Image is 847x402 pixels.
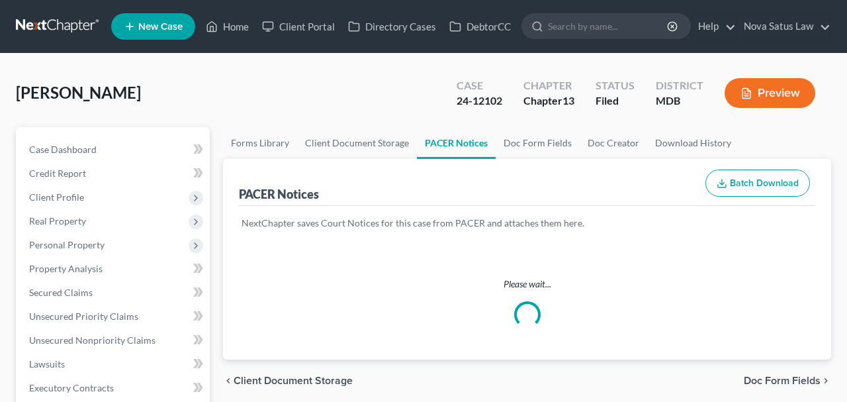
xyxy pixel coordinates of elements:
[29,287,93,298] span: Secured Claims
[297,127,417,159] a: Client Document Storage
[596,78,635,93] div: Status
[523,78,574,93] div: Chapter
[744,376,821,386] span: Doc Form Fields
[223,127,297,159] a: Forms Library
[744,376,831,386] button: Doc Form Fields chevron_right
[691,15,736,38] a: Help
[705,170,810,197] button: Batch Download
[29,382,114,393] span: Executory Contracts
[29,358,65,370] span: Lawsuits
[242,217,813,230] p: NextChapter saves Court Notices for this case from PACER and attaches them here.
[19,376,210,400] a: Executory Contracts
[19,328,210,352] a: Unsecured Nonpriority Claims
[234,376,353,386] span: Client Document Storage
[730,177,799,189] span: Batch Download
[341,15,443,38] a: Directory Cases
[656,93,703,109] div: MDB
[647,127,739,159] a: Download History
[821,376,831,386] i: chevron_right
[223,277,831,291] p: Please wait...
[223,376,353,386] button: chevron_left Client Document Storage
[523,93,574,109] div: Chapter
[417,127,496,159] a: PACER Notices
[19,281,210,305] a: Secured Claims
[19,138,210,162] a: Case Dashboard
[737,15,830,38] a: Nova Satus Law
[29,263,103,274] span: Property Analysis
[580,127,647,159] a: Doc Creator
[199,15,255,38] a: Home
[29,144,97,155] span: Case Dashboard
[29,191,84,203] span: Client Profile
[443,15,517,38] a: DebtorCC
[496,127,580,159] a: Doc Form Fields
[457,93,502,109] div: 24-12102
[29,239,105,250] span: Personal Property
[223,376,234,386] i: chevron_left
[562,94,574,107] span: 13
[725,78,815,108] button: Preview
[29,311,138,322] span: Unsecured Priority Claims
[19,162,210,185] a: Credit Report
[138,22,183,32] span: New Case
[19,352,210,376] a: Lawsuits
[548,14,669,38] input: Search by name...
[19,257,210,281] a: Property Analysis
[19,305,210,328] a: Unsecured Priority Claims
[596,93,635,109] div: Filed
[457,78,502,93] div: Case
[239,186,319,202] div: PACER Notices
[29,215,86,226] span: Real Property
[29,168,86,179] span: Credit Report
[656,78,703,93] div: District
[29,334,156,346] span: Unsecured Nonpriority Claims
[255,15,341,38] a: Client Portal
[16,83,141,102] span: [PERSON_NAME]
